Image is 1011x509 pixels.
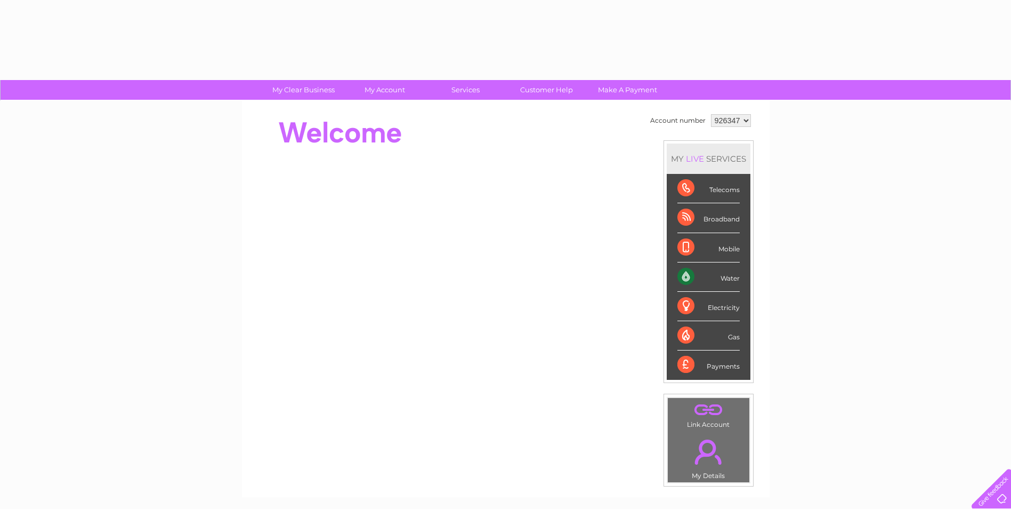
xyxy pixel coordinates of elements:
a: Services [422,80,509,100]
a: My Account [341,80,428,100]
a: Customer Help [503,80,591,100]
div: MY SERVICES [667,144,750,174]
div: Gas [677,321,740,351]
a: Make A Payment [584,80,672,100]
div: Water [677,263,740,292]
div: Mobile [677,233,740,263]
td: My Details [667,431,750,483]
a: . [670,433,747,471]
div: Payments [677,351,740,379]
div: Broadband [677,203,740,233]
td: Account number [648,112,708,130]
div: Electricity [677,292,740,321]
div: Telecoms [677,174,740,203]
div: LIVE [684,154,706,164]
a: My Clear Business [260,80,347,100]
a: . [670,401,747,419]
td: Link Account [667,397,750,431]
